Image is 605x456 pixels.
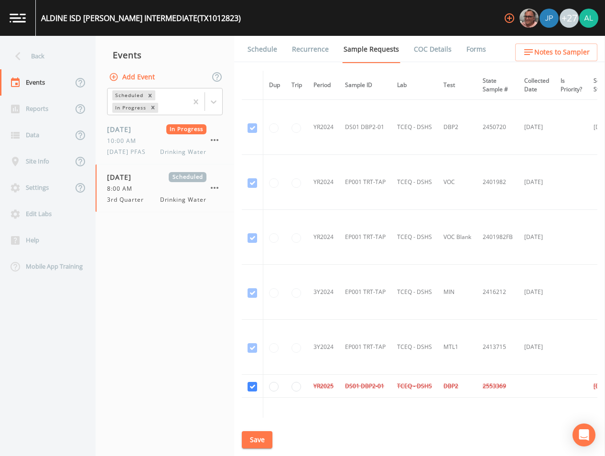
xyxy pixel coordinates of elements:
td: YR2024 [308,100,339,155]
th: Sample ID [339,71,391,100]
button: Notes to Sampler [515,43,597,61]
td: DBP2 [438,375,477,398]
th: Trip [286,71,308,100]
td: 3Y2024 [308,320,339,375]
td: EP001 TRT-TAP [339,320,391,375]
td: DS01 DBP2-01 [339,375,391,398]
th: Lab [391,71,438,100]
span: Drinking Water [160,148,206,156]
span: Notes to Sampler [534,46,590,58]
a: Sample Requests [342,36,400,63]
a: Forms [465,36,487,63]
td: TCEQ - DSHS [391,265,438,320]
td: YR2025 [308,375,339,398]
span: 10:00 AM [107,137,142,145]
td: [DATE] [519,155,555,210]
td: [DATE] [519,210,555,265]
a: Recurrence [291,36,330,63]
span: Scheduled [169,172,206,182]
td: 2401982FB [477,210,519,265]
td: EP001 TRT-TAP [339,265,391,320]
td: MIN [438,265,477,320]
a: Schedule [246,36,279,63]
div: In Progress [112,103,148,113]
div: Events [96,43,234,67]
td: YR2024 [308,210,339,265]
button: Save [242,431,272,449]
td: [DATE] [519,320,555,375]
span: In Progress [166,124,207,134]
button: Add Event [107,68,159,86]
td: DS01 DBP2-01 [339,100,391,155]
td: 2401982 [477,155,519,210]
td: 3Y2024 [308,265,339,320]
td: TCEQ - DSHS [391,375,438,398]
th: Dup [263,71,286,100]
td: EP001 TRT-TAP [339,210,391,265]
img: e2d790fa78825a4bb76dcb6ab311d44c [519,9,539,28]
span: Drinking Water [160,195,206,204]
div: +27 [560,9,579,28]
a: COC Details [412,36,453,63]
td: EP001 TRT-TAP [339,155,391,210]
div: Joshua gere Paul [539,9,559,28]
div: Scheduled [112,90,145,100]
td: 2413715 [477,320,519,375]
td: TCEQ - DSHS [391,155,438,210]
th: State Sample # [477,71,519,100]
td: TCEQ - DSHS [391,320,438,375]
div: ALDINE ISD [PERSON_NAME] INTERMEDIATE (TX1012823) [41,12,241,24]
a: [DATE]In Progress10:00 AM[DATE] PFASDrinking Water [96,117,234,164]
td: VOC Blank [438,210,477,265]
span: [DATE] [107,172,138,182]
td: 2450720 [477,100,519,155]
img: 41241ef155101aa6d92a04480b0d0000 [540,9,559,28]
th: Collected Date [519,71,555,100]
span: 3rd Quarter [107,195,150,204]
span: 8:00 AM [107,185,138,193]
td: DBP2 [438,100,477,155]
div: Open Intercom Messenger [573,423,595,446]
th: Period [308,71,339,100]
th: Test [438,71,477,100]
td: YR2024 [308,155,339,210]
img: 30a13df2a12044f58df5f6b7fda61338 [579,9,598,28]
img: logo [10,13,26,22]
td: [DATE] [519,100,555,155]
a: [DATE]Scheduled8:00 AM3rd QuarterDrinking Water [96,164,234,212]
td: TCEQ - DSHS [391,100,438,155]
td: [DATE] [519,265,555,320]
div: Remove Scheduled [145,90,155,100]
td: MTL1 [438,320,477,375]
td: VOC [438,155,477,210]
td: 2416212 [477,265,519,320]
span: [DATE] [107,124,138,134]
span: [DATE] PFAS [107,148,151,156]
div: Mike Franklin [519,9,539,28]
th: Is Priority? [555,71,588,100]
td: TCEQ - DSHS [391,210,438,265]
td: 2553369 [477,375,519,398]
div: Remove In Progress [148,103,158,113]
